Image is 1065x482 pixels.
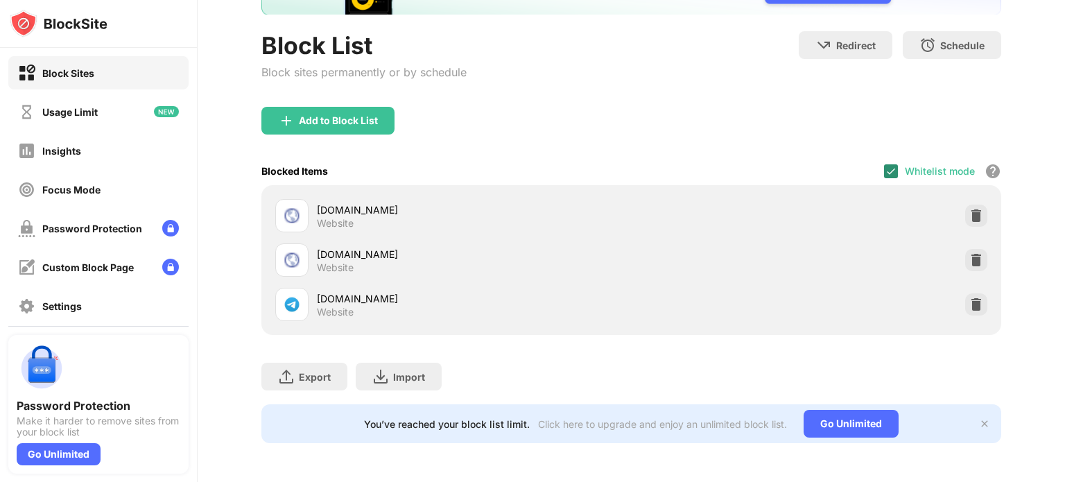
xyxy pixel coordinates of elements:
div: You’ve reached your block list limit. [364,418,530,430]
img: new-icon.svg [154,106,179,117]
img: focus-off.svg [18,181,35,198]
div: Export [299,371,331,383]
div: Go Unlimited [17,443,101,465]
div: Website [317,261,354,274]
div: Blocked Items [261,165,328,177]
div: [DOMAIN_NAME] [317,203,631,217]
div: Website [317,217,354,230]
div: Website [317,306,354,318]
img: lock-menu.svg [162,259,179,275]
div: Block sites permanently or by schedule [261,65,467,79]
img: time-usage-off.svg [18,103,35,121]
img: favicons [284,296,300,313]
div: Password Protection [17,399,180,413]
div: Focus Mode [42,184,101,196]
div: Import [393,371,425,383]
img: lock-menu.svg [162,220,179,236]
div: Redirect [836,40,876,51]
div: Custom Block Page [42,261,134,273]
div: Schedule [940,40,985,51]
div: Make it harder to remove sites from your block list [17,415,180,438]
img: insights-off.svg [18,142,35,160]
div: Block Sites [42,67,94,79]
img: password-protection-off.svg [18,220,35,237]
div: [DOMAIN_NAME] [317,291,631,306]
img: customize-block-page-off.svg [18,259,35,276]
div: [DOMAIN_NAME] [317,247,631,261]
img: check.svg [885,166,897,177]
div: Click here to upgrade and enjoy an unlimited block list. [538,418,787,430]
div: Add to Block List [299,115,378,126]
img: x-button.svg [979,418,990,429]
img: settings-off.svg [18,298,35,315]
img: favicons [284,207,300,224]
img: block-on.svg [18,64,35,82]
div: Settings [42,300,82,312]
div: Insights [42,145,81,157]
div: Usage Limit [42,106,98,118]
img: logo-blocksite.svg [10,10,107,37]
img: favicons [284,252,300,268]
img: push-password-protection.svg [17,343,67,393]
div: Whitelist mode [905,165,975,177]
div: Block List [261,31,467,60]
div: Password Protection [42,223,142,234]
div: Go Unlimited [804,410,899,438]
